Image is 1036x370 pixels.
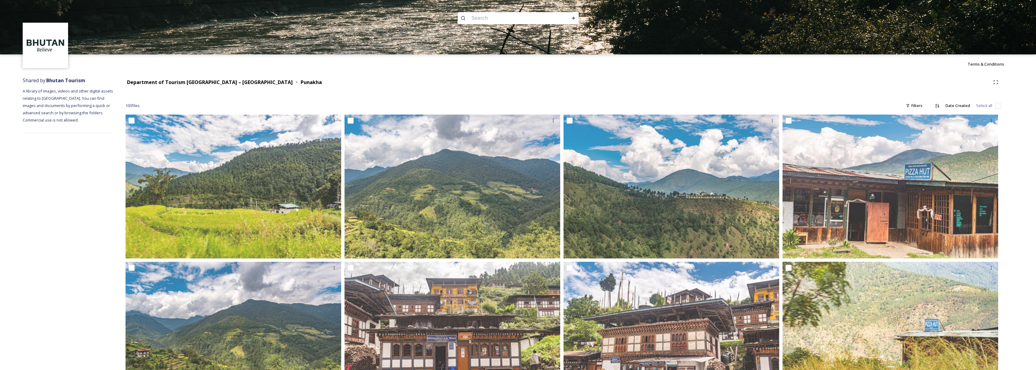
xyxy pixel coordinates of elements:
span: Select all [976,103,992,109]
input: Search [469,11,551,25]
span: Shared by: [23,77,85,84]
strong: Department of Tourism [GEOGRAPHIC_DATA] – [GEOGRAPHIC_DATA] [127,79,293,86]
img: 2022-10-01 13.24.08.jpg [783,115,998,258]
span: Terms & Conditions [968,61,1004,67]
strong: Punakha [301,79,322,86]
img: 2022-10-01 12.59.42.jpg [345,115,560,258]
span: A library of images, videos and other digital assets relating to [GEOGRAPHIC_DATA]. You can find ... [23,88,114,123]
div: Filters [903,100,926,112]
img: 2022-10-01 13.19.07.jpg [564,115,779,258]
a: Terms & Conditions [968,60,1013,68]
div: Date Created [943,100,973,112]
strong: Bhutan Tourism [46,77,85,84]
img: BT_Logo_BB_Lockup_CMYK_High%2520Res.jpg [24,24,67,67]
img: 2022-10-01 13.13.37.jpg [126,115,341,258]
span: 103 file s [126,103,140,109]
